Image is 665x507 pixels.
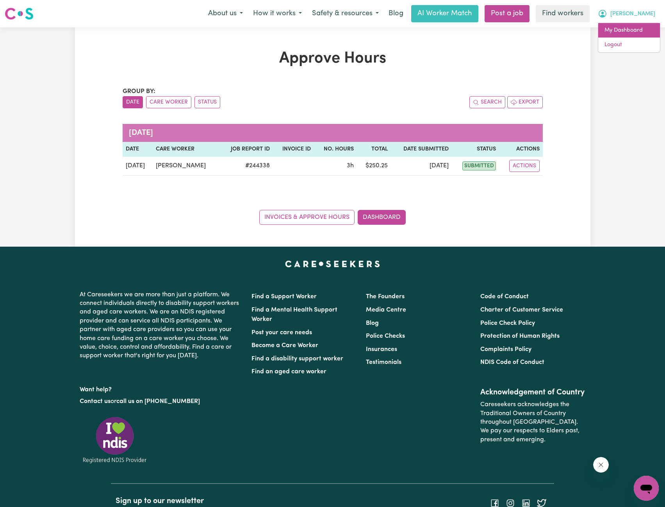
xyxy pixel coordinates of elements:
[593,5,660,22] button: My Account
[480,346,531,353] a: Complaints Policy
[480,397,585,447] p: Careseekers acknowledges the Traditional Owners of Country throughout [GEOGRAPHIC_DATA]. We pay o...
[251,369,326,375] a: Find an aged care worker
[251,307,337,322] a: Find a Mental Health Support Worker
[469,96,505,108] button: Search
[123,157,153,176] td: [DATE]
[499,142,542,157] th: Actions
[307,5,384,22] button: Safety & resources
[285,261,380,267] a: Careseekers home page
[480,388,585,397] h2: Acknowledgement of Country
[452,142,499,157] th: Status
[490,500,499,506] a: Follow Careseekers on Facebook
[358,210,406,225] a: Dashboard
[123,142,153,157] th: Date
[80,287,242,364] p: At Careseekers we are more than just a platform. We connect individuals directly to disability su...
[123,96,143,108] button: sort invoices by date
[480,333,560,339] a: Protection of Human Rights
[314,142,357,157] th: No. Hours
[80,416,150,464] img: Registered NDIS provider
[610,10,655,18] span: [PERSON_NAME]
[366,320,379,326] a: Blog
[5,5,34,23] a: Careseekers logo
[462,161,496,170] span: submitted
[507,96,543,108] button: Export
[251,330,312,336] a: Post your care needs
[366,333,405,339] a: Police Checks
[80,382,242,394] p: Want help?
[251,342,318,349] a: Become a Care Worker
[506,500,515,506] a: Follow Careseekers on Instagram
[366,359,401,365] a: Testimonials
[536,5,590,22] a: Find workers
[593,457,609,473] iframe: Close message
[480,307,563,313] a: Charter of Customer Service
[5,5,47,12] span: Need any help?
[347,163,354,169] span: 3 hours
[123,49,543,68] h1: Approve Hours
[194,96,220,108] button: sort invoices by paid status
[366,307,406,313] a: Media Centre
[80,394,242,409] p: or
[384,5,408,22] a: Blog
[153,157,219,176] td: [PERSON_NAME]
[480,359,544,365] a: NDIS Code of Conduct
[248,5,307,22] button: How it works
[521,500,531,506] a: Follow Careseekers on LinkedIn
[251,356,343,362] a: Find a disability support worker
[357,142,391,157] th: Total
[146,96,191,108] button: sort invoices by care worker
[259,210,355,225] a: Invoices & Approve Hours
[219,157,273,176] td: # 244338
[509,160,540,172] button: Actions
[153,142,219,157] th: Care worker
[203,5,248,22] button: About us
[485,5,530,22] a: Post a job
[123,124,543,142] caption: [DATE]
[366,294,405,300] a: The Founders
[116,496,328,506] h2: Sign up to our newsletter
[480,320,535,326] a: Police Check Policy
[116,398,200,405] a: call us on [PHONE_NUMBER]
[273,142,314,157] th: Invoice ID
[391,142,452,157] th: Date Submitted
[411,5,478,22] a: AI Worker Match
[598,38,660,52] a: Logout
[391,157,452,176] td: [DATE]
[598,23,660,53] div: My Account
[480,294,529,300] a: Code of Conduct
[598,23,660,38] a: My Dashboard
[357,157,391,176] td: $ 250.25
[634,476,659,501] iframe: Button to launch messaging window
[251,294,317,300] a: Find a Support Worker
[123,88,155,95] span: Group by:
[5,7,34,21] img: Careseekers logo
[219,142,273,157] th: Job Report ID
[366,346,397,353] a: Insurances
[80,398,111,405] a: Contact us
[537,500,546,506] a: Follow Careseekers on Twitter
